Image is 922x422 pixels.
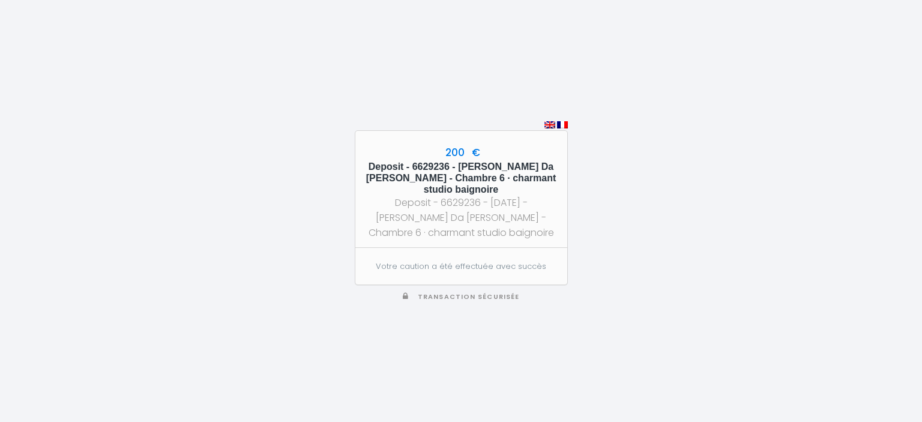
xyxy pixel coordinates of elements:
img: en.png [544,121,555,128]
div: Deposit - 6629236 - [DATE] - [PERSON_NAME] Da [PERSON_NAME] - Chambre 6 · charmant studio baignoire [366,195,556,240]
img: fr.png [557,121,568,128]
h5: Deposit - 6629236 - [PERSON_NAME] Da [PERSON_NAME] - Chambre 6 · charmant studio baignoire [366,161,556,196]
span: Transaction sécurisée [418,292,519,301]
span: 200 € [442,145,480,160]
p: Votre caution a été effectuée avec succès [368,261,553,273]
